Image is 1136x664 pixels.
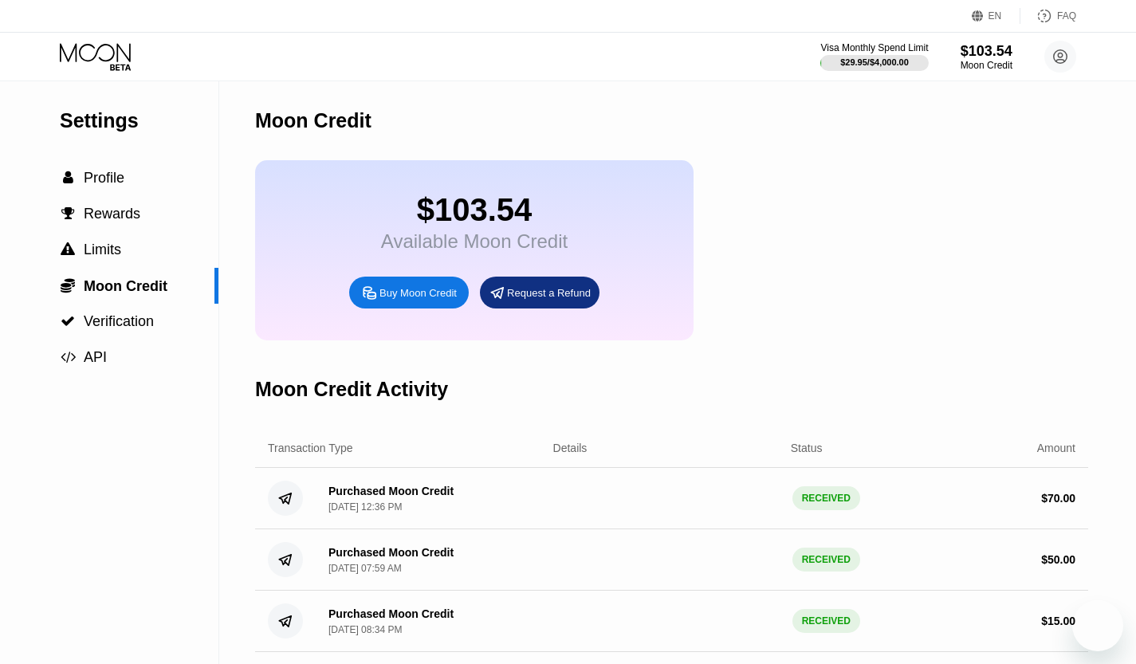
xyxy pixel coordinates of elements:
span:  [61,277,75,293]
div:  [60,314,76,328]
span: API [84,349,107,365]
div: $ 70.00 [1041,492,1075,505]
span: Limits [84,242,121,257]
div:  [60,350,76,364]
div: Purchased Moon Credit [328,485,454,497]
div: Visa Monthly Spend Limit [820,42,928,53]
span:  [61,350,76,364]
div: RECEIVED [792,486,860,510]
div: [DATE] 12:36 PM [328,501,402,513]
div: Purchased Moon Credit [328,607,454,620]
div: Details [553,442,588,454]
div: $ 50.00 [1041,553,1075,566]
div: Request a Refund [480,277,599,308]
div: Status [791,442,823,454]
div: Amount [1037,442,1075,454]
div:  [60,277,76,293]
div: Moon Credit Activity [255,378,448,401]
iframe: Button to launch messaging window [1072,600,1123,651]
div: EN [989,10,1002,22]
div:  [60,242,76,257]
div: Settings [60,109,218,132]
div: [DATE] 07:59 AM [328,563,402,574]
div: Available Moon Credit [381,230,568,253]
div: Request a Refund [507,286,591,300]
div: Moon Credit [255,109,371,132]
div: RECEIVED [792,548,860,572]
span: Moon Credit [84,278,167,294]
div: Buy Moon Credit [349,277,469,308]
div: [DATE] 08:34 PM [328,624,402,635]
div:  [60,171,76,185]
div: FAQ [1020,8,1076,24]
div: Buy Moon Credit [379,286,457,300]
div: $103.54 [381,192,568,228]
span:  [63,171,73,185]
div: EN [972,8,1020,24]
div: Visa Monthly Spend Limit$29.95/$4,000.00 [820,42,928,71]
div: Moon Credit [961,60,1012,71]
div: FAQ [1057,10,1076,22]
div: $29.95 / $4,000.00 [840,57,909,67]
div:  [60,206,76,221]
span: Verification [84,313,154,329]
div: $103.54Moon Credit [961,43,1012,71]
div: Purchased Moon Credit [328,546,454,559]
div: $103.54 [961,43,1012,60]
div: RECEIVED [792,609,860,633]
div: Transaction Type [268,442,353,454]
div: $ 15.00 [1041,615,1075,627]
span: Profile [84,170,124,186]
span:  [61,242,75,257]
span: Rewards [84,206,140,222]
span:  [61,314,75,328]
span:  [61,206,75,221]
